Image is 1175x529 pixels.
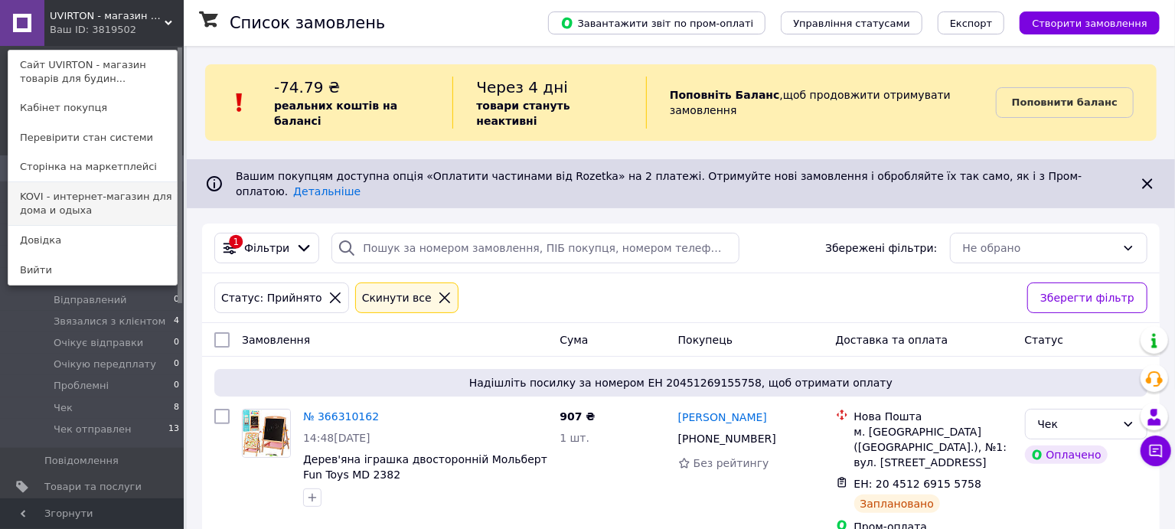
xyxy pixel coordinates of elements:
[54,379,109,393] span: Проблемні
[274,78,340,96] span: -74.79 ₴
[1038,416,1116,433] div: Чек
[54,358,156,371] span: Очікую передплату
[8,152,177,181] a: Сторінка на маркетплейсі
[560,334,588,346] span: Cума
[678,410,767,425] a: [PERSON_NAME]
[8,51,177,93] a: Сайт UVIRTON - магазин товарів для будин...
[44,454,119,468] span: Повідомлення
[174,379,179,393] span: 0
[836,334,948,346] span: Доставка та оплата
[8,256,177,285] a: Вийти
[825,240,937,256] span: Збережені фільтри:
[1025,446,1108,464] div: Оплачено
[476,78,568,96] span: Через 4 дні
[8,93,177,122] a: Кабінет покупця
[8,182,177,225] a: KOVI - интернет-магазин для дома и одыха
[50,9,165,23] span: UVIRTON - магазин товарів для будинку та активного відпочинку
[174,336,179,350] span: 0
[646,77,996,129] div: , щоб продовжити отримувати замовлення
[174,293,179,307] span: 0
[781,11,922,34] button: Управління статусами
[359,289,435,306] div: Cкинути все
[1141,436,1171,466] button: Чат з покупцем
[8,123,177,152] a: Перевірити стан системи
[174,401,179,415] span: 8
[293,185,361,198] a: Детальніше
[854,495,941,513] div: Заплановано
[303,453,547,481] a: Дерев'яна іграшка двосторонній Мольберт Fun Toys MD 2382
[963,240,1116,256] div: Не обрано
[793,18,910,29] span: Управління статусами
[1020,11,1160,34] button: Створити замовлення
[854,409,1013,424] div: Нова Пошта
[174,358,179,371] span: 0
[694,457,769,469] span: Без рейтингу
[54,336,143,350] span: Очікує відправки
[678,334,733,346] span: Покупець
[230,14,385,32] h1: Список замовлень
[854,424,1013,470] div: м. [GEOGRAPHIC_DATA] ([GEOGRAPHIC_DATA].), №1: вул. [STREET_ADDRESS]
[1012,96,1118,108] b: Поповнити баланс
[854,478,982,490] span: ЕН: 20 4512 6915 5758
[950,18,993,29] span: Експорт
[54,293,127,307] span: Відправлений
[220,375,1141,390] span: Надішліть посилку за номером ЕН 20451269155758, щоб отримати оплату
[331,233,739,263] input: Пошук за номером замовлення, ПІБ покупця, номером телефону, Email, номером накладної
[476,100,570,127] b: товари стануть неактивні
[560,16,753,30] span: Завантажити звіт по пром-оплаті
[675,428,779,449] div: [PHONE_NUMBER]
[8,226,177,255] a: Довідка
[560,432,589,444] span: 1 шт.
[996,87,1134,118] a: Поповнити баланс
[236,170,1082,198] span: Вашим покупцям доступна опція «Оплатити частинами від Rozetka» на 2 платежі. Отримуйте нові замов...
[50,23,114,37] div: Ваш ID: 3819502
[1027,282,1147,313] button: Зберегти фільтр
[1032,18,1147,29] span: Створити замовлення
[218,289,325,306] div: Статус: Прийнято
[244,240,289,256] span: Фільтри
[54,401,73,415] span: Чек
[168,423,179,436] span: 13
[560,410,595,423] span: 907 ₴
[1025,334,1064,346] span: Статус
[274,100,397,127] b: реальних коштів на балансі
[54,423,132,436] span: Чек отправлен
[938,11,1005,34] button: Експорт
[548,11,765,34] button: Завантажити звіт по пром-оплаті
[303,410,379,423] a: № 366310162
[44,480,142,494] span: Товари та послуги
[242,409,291,458] a: Фото товару
[174,315,179,328] span: 4
[242,334,310,346] span: Замовлення
[243,410,290,456] img: Фото товару
[303,432,370,444] span: 14:48[DATE]
[54,315,165,328] span: Звязалися з клієнтом
[1040,289,1134,306] span: Зберегти фільтр
[1004,16,1160,28] a: Створити замовлення
[670,89,780,101] b: Поповніть Баланс
[228,91,251,114] img: :exclamation:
